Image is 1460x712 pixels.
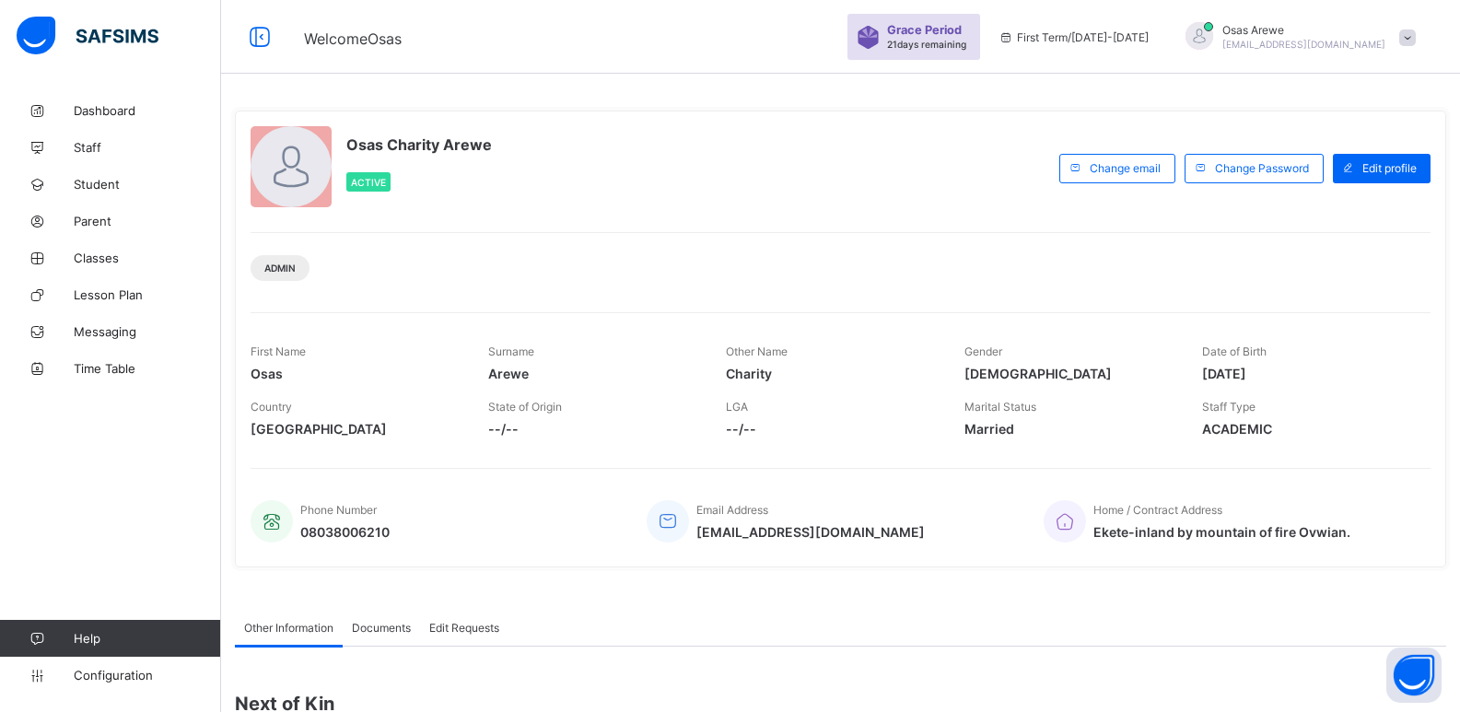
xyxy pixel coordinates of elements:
span: Time Table [74,361,221,376]
span: Staff Type [1202,400,1256,414]
span: Grace Period [887,23,962,37]
span: Lesson Plan [74,287,221,302]
span: 08038006210 [300,524,390,540]
span: Married [964,421,1174,437]
span: [EMAIL_ADDRESS][DOMAIN_NAME] [1222,39,1385,50]
span: Charity [726,366,936,381]
span: LGA [726,400,748,414]
span: Classes [74,251,221,265]
span: Dashboard [74,103,221,118]
span: [EMAIL_ADDRESS][DOMAIN_NAME] [696,524,925,540]
span: Messaging [74,324,221,339]
span: Change Password [1215,161,1309,175]
span: First Name [251,344,306,358]
span: Phone Number [300,503,377,517]
span: Edit profile [1362,161,1417,175]
img: sticker-purple.71386a28dfed39d6af7621340158ba97.svg [857,26,880,49]
button: Open asap [1386,648,1442,703]
span: Other Name [726,344,788,358]
span: session/term information [999,30,1149,44]
span: Email Address [696,503,768,517]
span: Gender [964,344,1002,358]
span: Country [251,400,292,414]
span: Admin [264,263,296,274]
span: Change email [1090,161,1161,175]
span: Student [74,177,221,192]
span: Configuration [74,668,220,683]
img: safsims [17,17,158,55]
span: --/-- [726,421,936,437]
span: Home / Contract Address [1093,503,1222,517]
span: Edit Requests [429,621,499,635]
span: Marital Status [964,400,1036,414]
span: Staff [74,140,221,155]
span: State of Origin [488,400,562,414]
span: --/-- [488,421,698,437]
span: Arewe [488,366,698,381]
span: Other Information [244,621,333,635]
span: Osas Arewe [1222,23,1385,37]
span: Surname [488,344,534,358]
span: Date of Birth [1202,344,1267,358]
span: Help [74,631,220,646]
span: [DATE] [1202,366,1412,381]
span: [GEOGRAPHIC_DATA] [251,421,461,437]
span: 21 days remaining [887,39,966,50]
span: Parent [74,214,221,228]
span: Osas [251,366,461,381]
span: Ekete-inland by mountain of fire Ovwian. [1093,524,1350,540]
span: Documents [352,621,411,635]
span: [DEMOGRAPHIC_DATA] [964,366,1174,381]
span: Active [351,177,386,188]
span: Welcome Osas [304,29,402,48]
span: ACADEMIC [1202,421,1412,437]
div: OsasArewe [1167,22,1425,53]
span: Osas Charity Arewe [346,135,492,154]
